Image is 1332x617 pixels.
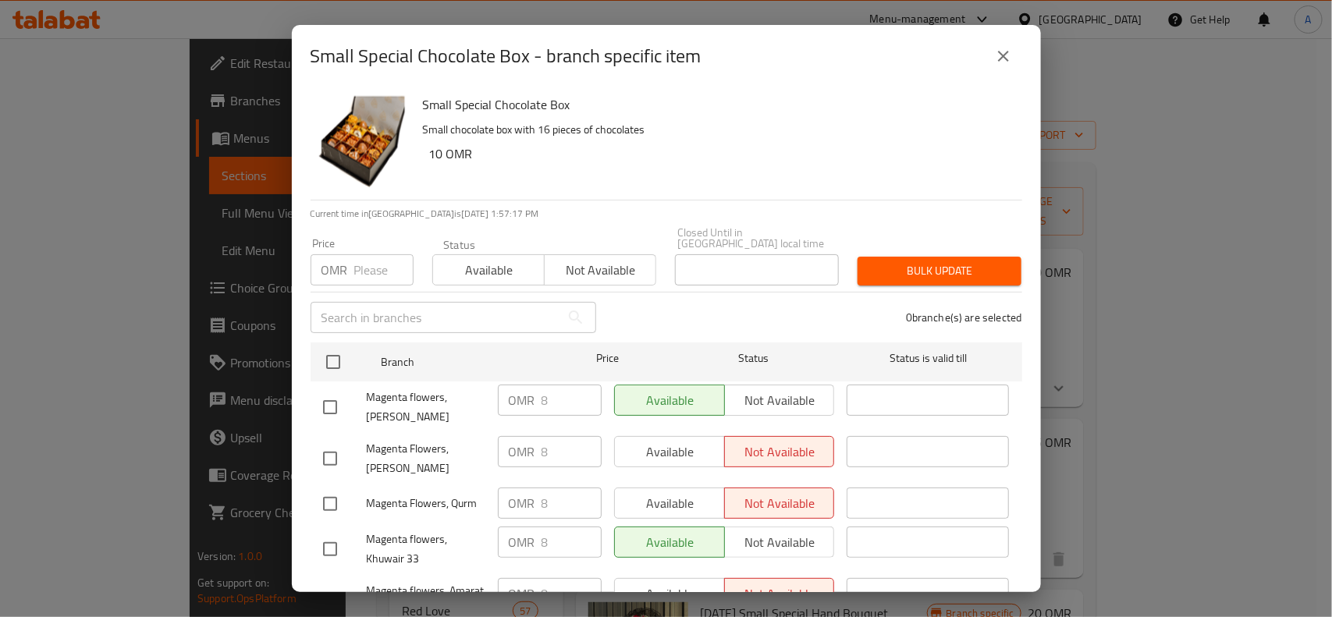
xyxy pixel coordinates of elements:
[423,120,1010,140] p: Small chocolate box with 16 pieces of chocolates
[542,436,602,467] input: Please enter price
[367,530,485,569] span: Magenta flowers, Khuwair 33
[509,391,535,410] p: OMR
[311,302,560,333] input: Search in branches
[509,584,535,603] p: OMR
[870,261,1009,281] span: Bulk update
[542,527,602,558] input: Please enter price
[985,37,1022,75] button: close
[311,94,410,193] img: Small Special Chocolate Box
[354,254,414,285] input: Please enter price
[906,310,1022,325] p: 0 branche(s) are selected
[556,349,659,368] span: Price
[542,385,602,416] input: Please enter price
[509,442,535,461] p: OMR
[311,44,702,69] h2: Small Special Chocolate Box - branch specific item
[509,533,535,551] p: OMR
[367,439,485,478] span: Magenta Flowers, [PERSON_NAME]
[381,353,543,372] span: Branch
[551,259,650,282] span: Not available
[544,254,656,285] button: Not available
[542,578,602,609] input: Please enter price
[423,94,1010,115] h6: Small Special Chocolate Box
[847,349,1009,368] span: Status is valid till
[432,254,545,285] button: Available
[311,207,1022,221] p: Current time in [GEOGRAPHIC_DATA] is [DATE] 1:57:17 PM
[367,494,485,513] span: Magenta Flowers, Qurm
[542,488,602,519] input: Please enter price
[429,143,1010,165] h6: 10 OMR
[858,257,1021,285] button: Bulk update
[321,261,348,279] p: OMR
[672,349,834,368] span: Status
[439,259,538,282] span: Available
[509,494,535,512] p: OMR
[367,388,485,427] span: Magenta flowers, [PERSON_NAME]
